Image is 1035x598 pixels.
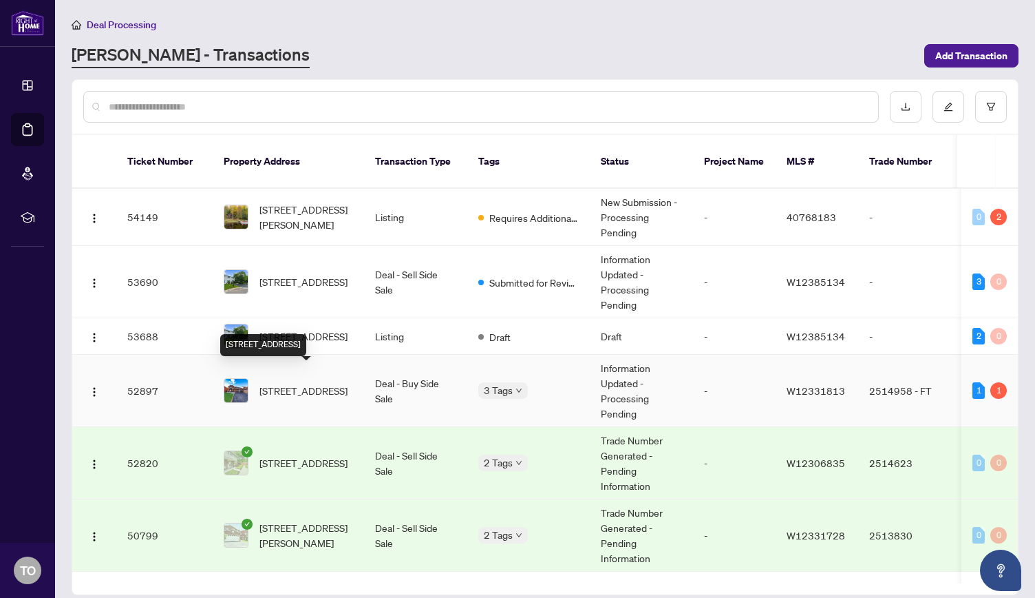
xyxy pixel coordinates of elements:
td: Deal - Buy Side Sale [364,355,467,427]
div: 0 [972,209,985,225]
span: W12331728 [787,529,845,542]
span: 2 Tags [484,527,513,543]
span: check-circle [242,519,253,530]
div: 0 [990,328,1007,344]
span: filter [986,102,996,112]
span: W12385134 [787,330,845,342]
th: Trade Number [858,135,954,189]
img: Logo [89,459,100,470]
div: 0 [972,527,985,544]
th: Project Name [693,135,776,189]
td: Information Updated - Processing Pending [590,246,693,318]
td: Draft [590,318,693,355]
span: W12385134 [787,276,845,288]
div: 3 [972,274,985,290]
button: Logo [83,452,105,474]
img: thumbnail-img [224,451,248,475]
td: - [693,246,776,318]
div: 1 [972,382,985,399]
td: Information Updated - Processing Pending [590,355,693,427]
span: Add Transaction [935,45,1007,67]
td: 52820 [116,427,213,499]
button: Logo [83,206,105,228]
img: Logo [89,531,100,542]
th: Status [590,135,693,189]
td: 54149 [116,189,213,246]
img: Logo [89,332,100,343]
img: Logo [89,213,100,224]
td: 2514623 [858,427,954,499]
button: Logo [83,380,105,402]
div: [STREET_ADDRESS] [220,334,306,356]
button: Logo [83,325,105,347]
span: down [515,460,522,466]
td: Trade Number Generated - Pending Information [590,499,693,572]
div: 1 [990,382,1007,399]
button: Open asap [980,550,1021,591]
span: W12331813 [787,384,845,397]
button: Logo [83,271,105,293]
td: - [693,189,776,246]
td: Deal - Sell Side Sale [364,427,467,499]
img: thumbnail-img [224,324,248,348]
td: Trade Number Generated - Pending Information [590,427,693,499]
th: Ticket Number [116,135,213,189]
button: Logo [83,524,105,546]
td: 2514958 - FT [858,355,954,427]
span: 3 Tags [484,382,513,398]
span: 2 Tags [484,455,513,471]
button: filter [975,91,1007,123]
td: Deal - Sell Side Sale [364,246,467,318]
div: 2 [972,328,985,344]
img: thumbnail-img [224,379,248,402]
td: 2513830 [858,499,954,572]
button: edit [932,91,964,123]
td: - [693,427,776,499]
span: edit [943,102,953,112]
span: [STREET_ADDRESS] [259,383,348,398]
span: Requires Additional Docs [489,210,579,225]
th: Transaction Type [364,135,467,189]
div: 0 [972,455,985,471]
td: 53688 [116,318,213,355]
td: - [693,499,776,572]
span: home [72,20,81,30]
span: 40768183 [787,211,836,223]
div: 0 [990,527,1007,544]
td: Deal - Sell Side Sale [364,499,467,572]
td: 50799 [116,499,213,572]
th: Property Address [213,135,364,189]
td: Listing [364,318,467,355]
span: down [515,532,522,539]
td: - [693,318,776,355]
a: [PERSON_NAME] - Transactions [72,43,310,68]
div: 2 [990,209,1007,225]
span: [STREET_ADDRESS] [259,274,348,289]
td: Listing [364,189,467,246]
span: [STREET_ADDRESS][PERSON_NAME] [259,202,353,232]
span: [STREET_ADDRESS][PERSON_NAME] [259,520,353,550]
td: New Submission - Processing Pending [590,189,693,246]
span: [STREET_ADDRESS] [259,329,348,344]
th: MLS # [776,135,858,189]
img: Logo [89,278,100,289]
td: 52897 [116,355,213,427]
td: - [858,189,954,246]
th: Tags [467,135,590,189]
span: download [901,102,910,112]
img: thumbnail-img [224,270,248,293]
img: logo [11,10,44,36]
td: 53690 [116,246,213,318]
td: - [858,318,954,355]
div: 0 [990,274,1007,290]
span: Draft [489,329,511,344]
span: W12306835 [787,457,845,469]
span: down [515,387,522,394]
span: Submitted for Review [489,275,579,290]
button: download [890,91,921,123]
span: check-circle [242,446,253,457]
td: - [858,246,954,318]
div: 0 [990,455,1007,471]
img: thumbnail-img [224,524,248,547]
span: TO [20,561,36,580]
